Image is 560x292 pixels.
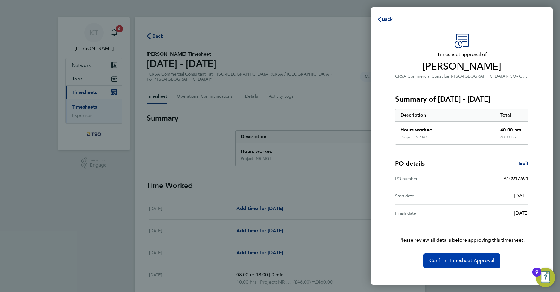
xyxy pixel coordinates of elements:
a: Edit [519,160,528,167]
span: Edit [519,161,528,166]
h4: PO details [395,159,425,168]
span: · [452,74,453,79]
span: TSO-[GEOGRAPHIC_DATA] [453,74,507,79]
div: PO number [395,175,462,182]
span: · [507,74,508,79]
span: CRSA Commercial Consultant [395,74,452,79]
div: Description [395,109,495,121]
div: Finish date [395,209,462,217]
span: Timesheet approval of [395,51,528,58]
p: Please review all details before approving this timesheet. [388,222,536,244]
div: [DATE] [462,209,528,217]
span: [PERSON_NAME] [395,60,528,73]
h3: Summary of [DATE] - [DATE] [395,94,528,104]
button: Open Resource Center, 9 new notifications [536,268,555,287]
div: Total [495,109,528,121]
span: Back [382,16,393,22]
span: Confirm Timesheet Approval [429,258,494,264]
div: Summary of 23 - 29 Aug 2025 [395,109,528,145]
button: Back [371,13,399,25]
span: A10917691 [503,176,528,181]
div: 40.00 hrs [495,135,528,144]
div: 40.00 hrs [495,122,528,135]
button: Confirm Timesheet Approval [423,253,500,268]
div: 9 [535,272,538,280]
div: Start date [395,192,462,200]
div: Project: NR MGT [400,135,431,140]
div: Hours worked [395,122,495,135]
div: [DATE] [462,192,528,200]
